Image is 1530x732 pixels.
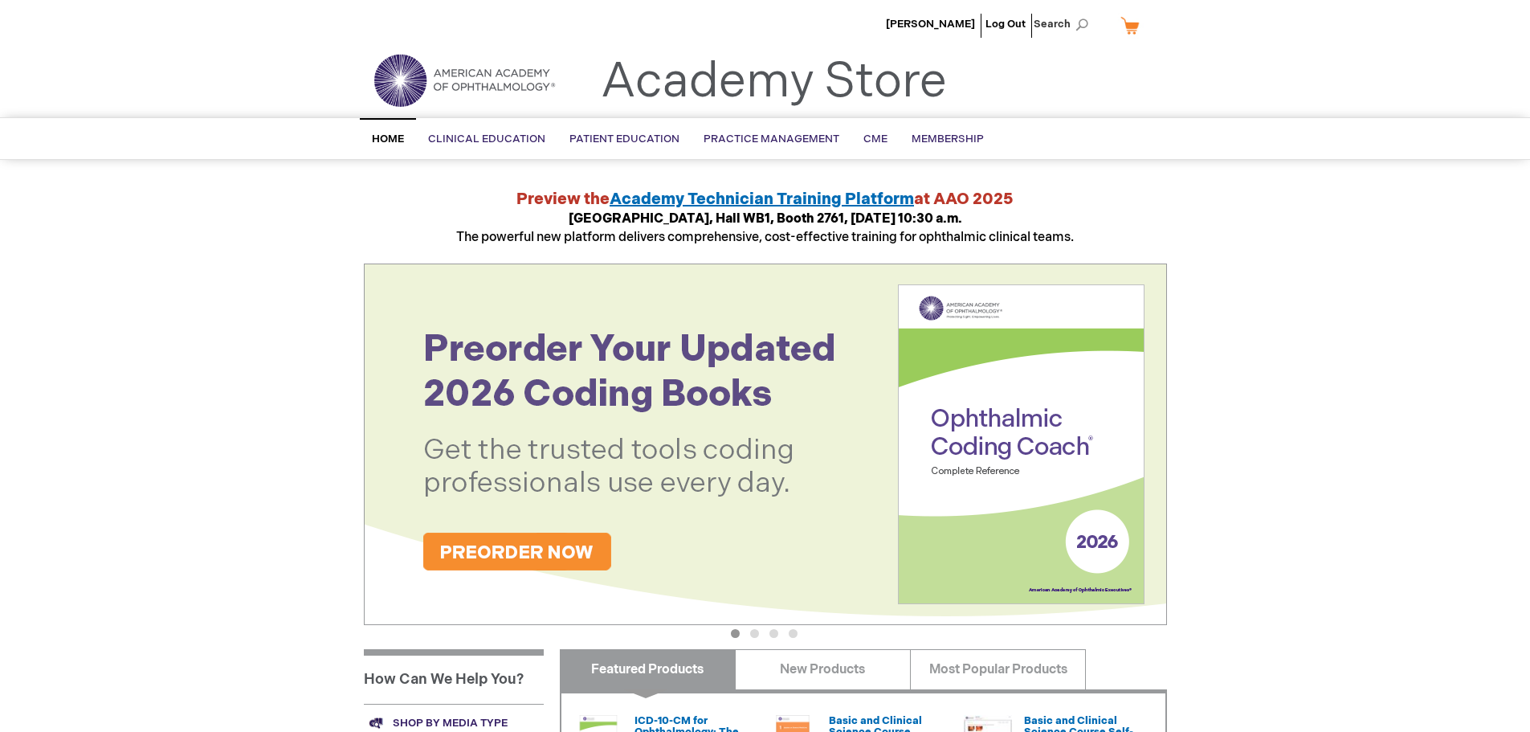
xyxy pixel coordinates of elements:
[912,133,984,145] span: Membership
[789,629,798,638] button: 4 of 4
[601,53,947,111] a: Academy Store
[910,649,1086,689] a: Most Popular Products
[863,133,887,145] span: CME
[886,18,975,31] a: [PERSON_NAME]
[610,190,914,209] a: Academy Technician Training Platform
[569,211,962,227] strong: [GEOGRAPHIC_DATA], Hall WB1, Booth 2761, [DATE] 10:30 a.m.
[560,649,736,689] a: Featured Products
[456,211,1074,245] span: The powerful new platform delivers comprehensive, cost-effective training for ophthalmic clinical...
[428,133,545,145] span: Clinical Education
[569,133,679,145] span: Patient Education
[769,629,778,638] button: 3 of 4
[516,190,1014,209] strong: Preview the at AAO 2025
[704,133,839,145] span: Practice Management
[372,133,404,145] span: Home
[985,18,1026,31] a: Log Out
[750,629,759,638] button: 2 of 4
[731,629,740,638] button: 1 of 4
[1034,8,1095,40] span: Search
[735,649,911,689] a: New Products
[364,649,544,704] h1: How Can We Help You?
